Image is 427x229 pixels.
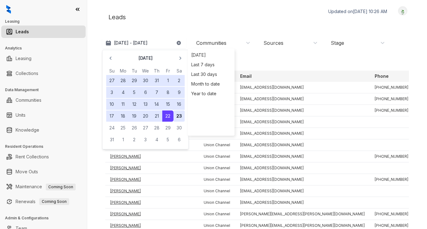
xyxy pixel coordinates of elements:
[16,26,29,38] a: Leads
[1,124,86,136] li: Knowledge
[162,122,173,133] button: 29
[39,198,69,205] span: Coming Soon
[140,134,151,145] button: 3
[235,185,370,197] td: [EMAIL_ADDRESS][DOMAIN_NAME]
[105,151,199,162] td: [PERSON_NAME]
[398,8,407,14] img: UserAvatar
[189,89,233,98] div: Year to date
[140,110,151,122] button: 20
[16,195,69,208] a: RenewalsComing Soon
[162,87,173,98] button: 8
[117,110,129,122] button: 18
[117,122,129,133] button: 25
[151,134,162,145] button: 4
[129,75,140,86] button: 29
[140,99,151,110] button: 13
[1,166,86,178] li: Move Outs
[129,87,140,98] button: 5
[189,69,233,79] div: Last 30 days
[140,68,151,74] th: Wednesday
[199,162,235,174] td: Union Channel
[235,82,370,93] td: [EMAIL_ADDRESS][DOMAIN_NAME]
[138,55,153,61] p: [DATE]
[263,40,283,46] div: Sources
[173,134,185,145] button: 6
[102,37,186,49] button: [DATE] - [DATE]
[235,197,370,208] td: [EMAIL_ADDRESS][DOMAIN_NAME]
[151,110,162,122] button: 21
[117,134,129,145] button: 1
[370,174,413,185] td: [PHONE_NUMBER]
[1,67,86,80] li: Collections
[162,75,173,86] button: 1
[129,134,140,145] button: 2
[235,151,370,162] td: [EMAIL_ADDRESS][DOMAIN_NAME]
[162,68,173,74] th: Friday
[151,99,162,110] button: 14
[370,208,413,220] td: [PHONE_NUMBER]
[117,87,129,98] button: 4
[16,67,38,80] a: Collections
[129,122,140,133] button: 26
[105,208,199,220] td: [PERSON_NAME]
[235,116,370,128] td: [EMAIL_ADDRESS][DOMAIN_NAME]
[140,122,151,133] button: 27
[5,45,87,51] h3: Analytics
[6,5,11,14] img: logo
[106,87,117,98] button: 3
[199,208,235,220] td: Union Channel
[370,82,413,93] td: [PHONE_NUMBER]
[151,87,162,98] button: 7
[162,99,173,110] button: 15
[16,166,38,178] a: Move Outs
[5,215,87,221] h3: Admin & Configurations
[235,162,370,174] td: [EMAIL_ADDRESS][DOMAIN_NAME]
[140,87,151,98] button: 6
[105,174,199,185] td: [PERSON_NAME]
[117,68,129,74] th: Monday
[162,134,173,145] button: 5
[151,122,162,133] button: 28
[328,8,387,15] p: Updated on [DATE] 10:26 AM
[1,109,86,121] li: Units
[1,151,86,163] li: Rent Collections
[106,122,117,133] button: 24
[140,75,151,86] button: 30
[151,68,162,74] th: Thursday
[5,144,87,149] h3: Resident Operations
[199,185,235,197] td: Union Channel
[235,174,370,185] td: [EMAIL_ADDRESS][DOMAIN_NAME]
[129,68,140,74] th: Tuesday
[16,52,31,65] a: Leasing
[16,109,26,121] a: Units
[173,99,185,110] button: 16
[235,139,370,151] td: [EMAIL_ADDRESS][DOMAIN_NAME]
[106,68,117,74] th: Sunday
[199,151,235,162] td: Union Channel
[173,87,185,98] button: 9
[1,52,86,65] li: Leasing
[199,197,235,208] td: Union Channel
[370,151,413,162] td: [PHONE_NUMBER]
[106,99,117,110] button: 10
[375,73,389,79] p: Phone
[235,93,370,105] td: [EMAIL_ADDRESS][DOMAIN_NAME]
[105,185,199,197] td: [PERSON_NAME]
[129,99,140,110] button: 12
[16,151,49,163] a: Rent Collections
[235,105,370,116] td: [EMAIL_ADDRESS][DOMAIN_NAME]
[370,105,413,116] td: [PHONE_NUMBER]
[102,6,412,28] div: Leads
[196,40,226,46] div: Communities
[46,184,76,190] span: Coming Soon
[114,40,148,46] p: [DATE] - [DATE]
[5,87,87,93] h3: Data Management
[105,162,199,174] td: [PERSON_NAME]
[1,180,86,193] li: Maintenance
[106,110,117,122] button: 17
[106,75,117,86] button: 27
[189,60,233,69] div: Last 7 days
[173,68,185,74] th: Saturday
[189,79,233,89] div: Month to date
[235,208,370,220] td: [PERSON_NAME][EMAIL_ADDRESS][PERSON_NAME][DOMAIN_NAME]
